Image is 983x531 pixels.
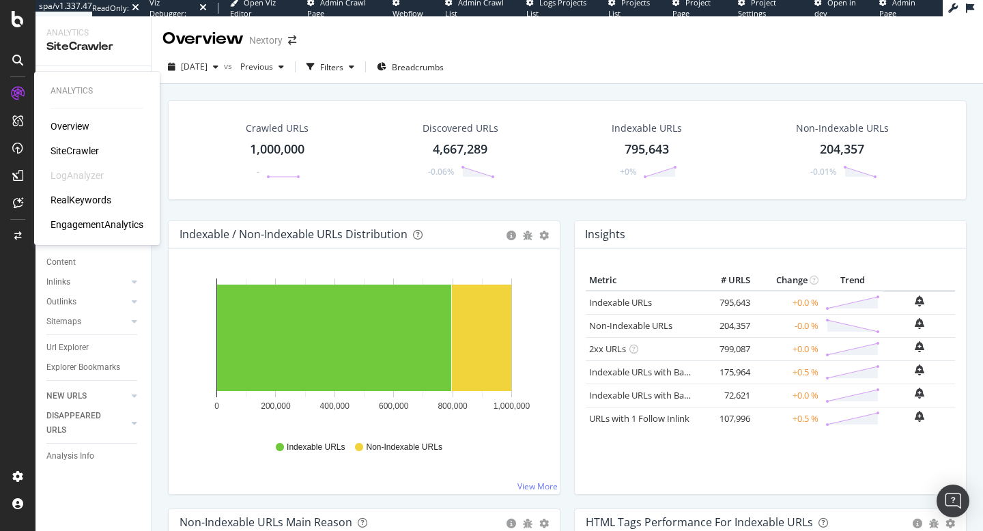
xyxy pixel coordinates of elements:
[46,255,141,270] a: Content
[46,295,76,309] div: Outlinks
[162,27,244,51] div: Overview
[754,314,822,337] td: -0.0 %
[589,412,689,425] a: URLs with 1 Follow Inlink
[754,270,822,291] th: Change
[46,295,128,309] a: Outlinks
[699,291,754,315] td: 795,643
[754,291,822,315] td: +0.0 %
[539,519,549,528] div: gear
[523,231,532,240] div: bug
[246,121,309,135] div: Crawled URLs
[46,389,128,403] a: NEW URLS
[162,56,224,78] button: [DATE]
[915,364,924,375] div: bell-plus
[822,270,883,291] th: Trend
[810,166,836,177] div: -0.01%
[180,227,408,241] div: Indexable / Non-Indexable URLs Distribution
[46,389,87,403] div: NEW URLS
[586,515,813,529] div: HTML Tags Performance for Indexable URLs
[754,360,822,384] td: +0.5 %
[392,61,444,73] span: Breadcrumbs
[507,519,516,528] div: circle-info
[180,515,352,529] div: Non-Indexable URLs Main Reason
[46,341,141,355] a: Url Explorer
[699,314,754,337] td: 204,357
[589,366,703,378] a: Indexable URLs with Bad H1
[261,401,291,411] text: 200,000
[235,56,289,78] button: Previous
[699,360,754,384] td: 175,964
[699,384,754,407] td: 72,621
[438,401,468,411] text: 800,000
[754,407,822,430] td: +0.5 %
[366,442,442,453] span: Non-Indexable URLs
[46,39,140,55] div: SiteCrawler
[46,409,115,437] div: DISAPPEARED URLS
[371,56,449,78] button: Breadcrumbs
[46,275,128,289] a: Inlinks
[589,389,738,401] a: Indexable URLs with Bad Description
[46,449,141,463] a: Analysis Info
[46,341,89,355] div: Url Explorer
[699,337,754,360] td: 799,087
[915,411,924,422] div: bell-plus
[393,8,423,18] span: Webflow
[235,61,273,72] span: Previous
[796,121,889,135] div: Non-Indexable URLs
[46,27,140,39] div: Analytics
[507,231,516,240] div: circle-info
[51,119,89,133] a: Overview
[423,121,498,135] div: Discovered URLs
[699,270,754,291] th: # URLS
[915,318,924,329] div: bell-plus
[249,33,283,47] div: Nextory
[46,360,120,375] div: Explorer Bookmarks
[288,35,296,45] div: arrow-right-arrow-left
[46,409,128,437] a: DISAPPEARED URLS
[589,296,652,308] a: Indexable URLs
[51,144,99,158] a: SiteCrawler
[257,166,259,177] div: -
[589,343,626,355] a: 2xx URLs
[46,315,128,329] a: Sitemaps
[585,225,625,244] h4: Insights
[320,61,343,73] div: Filters
[586,270,699,291] th: Metric
[620,166,636,177] div: +0%
[46,449,94,463] div: Analysis Info
[754,384,822,407] td: +0.0 %
[250,141,304,158] div: 1,000,000
[46,315,81,329] div: Sitemaps
[523,519,532,528] div: bug
[214,401,219,411] text: 0
[428,166,454,177] div: -0.06%
[46,255,76,270] div: Content
[915,388,924,399] div: bell-plus
[625,141,669,158] div: 795,643
[945,519,955,528] div: gear
[820,141,864,158] div: 204,357
[224,60,235,72] span: vs
[320,401,350,411] text: 400,000
[433,141,487,158] div: 4,667,289
[92,3,129,14] div: ReadOnly:
[612,121,682,135] div: Indexable URLs
[51,85,143,97] div: Analytics
[301,56,360,78] button: Filters
[51,193,111,207] a: RealKeywords
[287,442,345,453] span: Indexable URLs
[699,407,754,430] td: 107,996
[915,296,924,306] div: bell-plus
[937,485,969,517] div: Open Intercom Messenger
[379,401,409,411] text: 600,000
[517,480,558,492] a: View More
[51,169,104,182] div: LogAnalyzer
[929,519,939,528] div: bug
[46,360,141,375] a: Explorer Bookmarks
[180,270,549,429] svg: A chart.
